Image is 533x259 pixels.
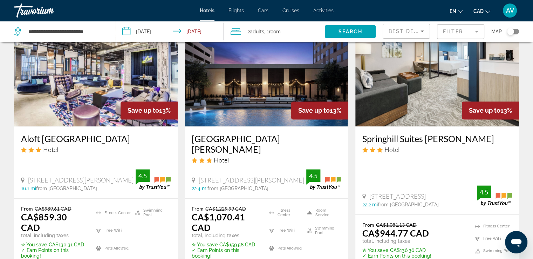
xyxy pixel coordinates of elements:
[306,169,341,190] img: trustyou-badge.svg
[264,27,281,36] span: , 1
[266,241,303,255] li: Pets Allowed
[136,169,171,190] img: trustyou-badge.svg
[128,107,159,114] span: Save up to
[192,242,260,247] p: CA$159.58 CAD
[376,222,417,228] del: CA$1,081.13 CAD
[477,188,491,196] div: 4.5
[136,172,150,180] div: 4.5
[14,14,178,126] img: Hotel image
[192,156,341,164] div: 3 star Hotel
[266,224,303,238] li: Free WiFi
[437,24,484,39] button: Filter
[93,241,131,255] li: Pets Allowed
[14,1,84,20] a: Travorium
[469,107,500,114] span: Save up to
[132,206,171,220] li: Swimming Pool
[303,206,341,220] li: Room Service
[43,146,58,153] span: Hotel
[477,185,512,206] img: trustyou-badge.svg
[224,21,325,42] button: Travelers: 2 adults, 0 children
[378,202,439,207] span: from [GEOGRAPHIC_DATA]
[21,242,47,247] span: ✮ You save
[303,224,341,238] li: Swimming Pool
[21,133,171,144] a: Aloft [GEOGRAPHIC_DATA]
[192,233,260,238] p: total, including taxes
[362,228,429,238] ins: CA$944.77 CAD
[471,246,512,255] li: Swimming Pool
[192,186,207,191] span: 22.4 mi
[325,25,376,38] button: Search
[258,8,268,13] a: Cars
[362,202,378,207] span: 22.2 mi
[21,242,87,247] p: CA$130.31 CAD
[35,206,71,212] del: CA$989.61 CAD
[205,206,246,212] del: CA$1,229.99 CAD
[491,27,502,36] span: Map
[339,29,362,34] span: Search
[21,247,87,259] p: ✓ Earn Points on this booking!
[450,8,456,14] span: en
[471,222,512,231] li: Fitness Center
[207,186,268,191] span: from [GEOGRAPHIC_DATA]
[250,29,264,34] span: Adults
[192,242,218,247] span: ✮ You save
[21,233,87,238] p: total, including taxes
[389,27,424,35] mat-select: Sort by
[21,146,171,153] div: 3 star Hotel
[21,206,33,212] span: From
[505,231,527,253] iframe: Button to launch messaging window
[450,6,463,16] button: Change language
[506,7,514,14] span: AV
[192,133,341,154] a: [GEOGRAPHIC_DATA][PERSON_NAME]
[473,6,490,16] button: Change currency
[355,14,519,126] a: Hotel image
[362,146,512,153] div: 3 star Hotel
[200,8,214,13] a: Hotels
[462,101,519,119] div: 13%
[214,156,229,164] span: Hotel
[473,8,484,14] span: CAD
[313,8,334,13] a: Activities
[362,247,388,253] span: ✮ You save
[266,206,303,220] li: Fitness Center
[362,253,431,259] p: ✓ Earn Points on this booking!
[501,3,519,18] button: User Menu
[21,186,36,191] span: 16.1 mi
[93,206,131,220] li: Fitness Center
[28,176,134,184] span: [STREET_ADDRESS][PERSON_NAME]
[384,146,399,153] span: Hotel
[502,28,519,35] button: Toggle map
[291,101,348,119] div: 13%
[228,8,244,13] a: Flights
[192,206,204,212] span: From
[192,247,260,259] p: ✓ Earn Points on this booking!
[389,28,425,34] span: Best Deals
[298,107,330,114] span: Save up to
[199,176,304,184] span: [STREET_ADDRESS][PERSON_NAME]
[471,234,512,243] li: Free WiFi
[192,212,245,233] ins: CA$1,070.41 CAD
[121,101,178,119] div: 13%
[306,172,320,180] div: 4.5
[36,186,97,191] span: from [GEOGRAPHIC_DATA]
[115,21,224,42] button: Check-in date: Sep 19, 2025 Check-out date: Sep 23, 2025
[362,222,374,228] span: From
[282,8,299,13] a: Cruises
[93,224,131,238] li: Free WiFi
[362,133,512,144] a: Springhill Suites [PERSON_NAME]
[185,14,348,126] img: Hotel image
[362,238,431,244] p: total, including taxes
[269,29,281,34] span: Room
[369,192,426,200] span: [STREET_ADDRESS]
[21,212,67,233] ins: CA$859.30 CAD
